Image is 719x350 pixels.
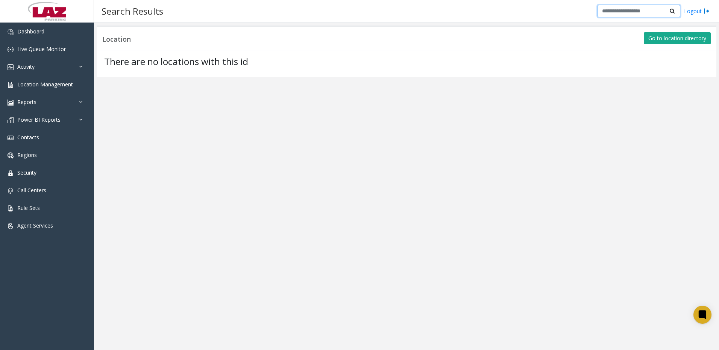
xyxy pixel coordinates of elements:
img: 'icon' [8,135,14,141]
span: Location Management [17,81,73,88]
h3: Search Results [98,2,167,20]
h3: Location [102,35,131,44]
span: Live Queue Monitor [17,45,66,53]
span: Reports [17,98,36,106]
span: Security [17,169,36,176]
img: 'icon' [8,188,14,194]
img: 'icon' [8,117,14,123]
span: Call Centers [17,187,46,194]
img: 'icon' [8,47,14,53]
img: 'icon' [8,82,14,88]
h3: There are no locations with this id [104,56,709,67]
img: 'icon' [8,223,14,229]
span: Power BI Reports [17,116,61,123]
button: Go to location directory [644,32,711,44]
span: Dashboard [17,28,44,35]
span: Contacts [17,134,39,141]
span: Activity [17,63,35,70]
img: logout [704,7,710,15]
img: 'icon' [8,170,14,176]
span: Regions [17,151,37,158]
img: 'icon' [8,29,14,35]
img: 'icon' [8,100,14,106]
img: 'icon' [8,205,14,211]
span: Rule Sets [17,204,40,211]
span: Agent Services [17,222,53,229]
a: Logout [684,7,710,15]
img: 'icon' [8,64,14,70]
img: 'icon' [8,152,14,158]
